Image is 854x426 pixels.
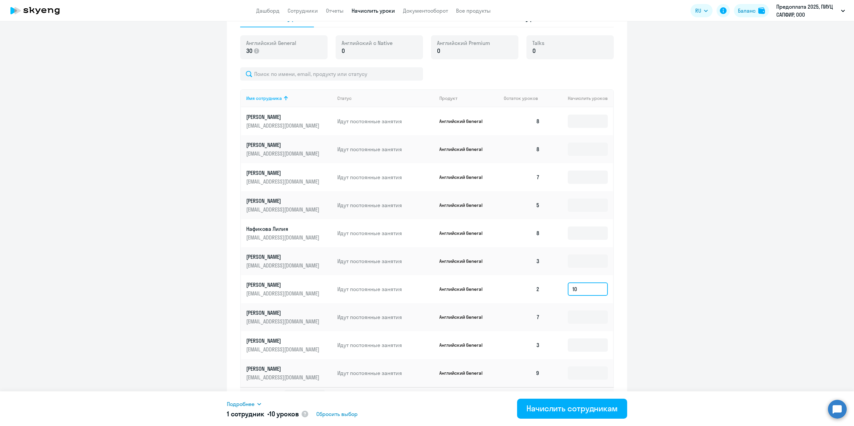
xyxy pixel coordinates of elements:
p: [PERSON_NAME] [246,253,321,260]
p: [EMAIL_ADDRESS][DOMAIN_NAME] [246,234,321,241]
a: Все продукты [456,7,491,14]
p: Нафикова Лилия [246,225,321,232]
p: Английский General [439,202,489,208]
td: 9 [498,359,545,387]
td: 8 [498,219,545,247]
p: [PERSON_NAME] [246,309,321,316]
td: 5 [498,191,545,219]
a: Начислить уроки [352,7,395,14]
p: Английский General [439,314,489,320]
p: Английский General [439,286,489,292]
p: Идут постоянные занятия [337,202,434,209]
p: Идут постоянные занятия [337,369,434,377]
a: Документооборот [403,7,448,14]
td: 8 [498,107,545,135]
div: Баланс [738,7,756,15]
td: 8 [498,135,545,163]
th: Начислить уроков [545,89,613,107]
button: Начислить сотрудникам [517,399,627,419]
div: Имя сотрудника [246,95,282,101]
span: 10 уроков [269,410,299,418]
a: [PERSON_NAME][EMAIL_ADDRESS][DOMAIN_NAME] [246,141,332,157]
p: Идут постоянные занятия [337,285,434,293]
a: [PERSON_NAME][EMAIL_ADDRESS][DOMAIN_NAME] [246,113,332,129]
div: Продукт [439,95,499,101]
button: Балансbalance [734,4,769,17]
span: Английский с Native [342,39,393,47]
p: Английский General [439,174,489,180]
td: 7 [498,163,545,191]
span: Сбросить выбор [316,410,358,418]
td: 3 [498,247,545,275]
p: Предоплата 2025, ПИУЦ САПФИР, ООО [776,3,838,19]
div: Статус [337,95,352,101]
span: Английский General [246,39,296,47]
p: [EMAIL_ADDRESS][DOMAIN_NAME] [246,374,321,381]
div: Статус [337,95,434,101]
a: [PERSON_NAME][EMAIL_ADDRESS][DOMAIN_NAME] [246,337,332,353]
p: [PERSON_NAME] [246,141,321,149]
a: Сотрудники [288,7,318,14]
span: Talks [532,39,544,47]
span: RU [695,7,701,15]
p: Идут постоянные занятия [337,229,434,237]
p: [PERSON_NAME] [246,365,321,372]
p: [PERSON_NAME] [246,197,321,205]
p: [EMAIL_ADDRESS][DOMAIN_NAME] [246,290,321,297]
p: Идут постоянные занятия [337,313,434,321]
span: Подробнее [227,400,255,408]
span: Английский Premium [437,39,490,47]
p: Идут постоянные занятия [337,257,434,265]
p: Английский General [439,370,489,376]
div: Начислить сотрудникам [526,403,618,414]
a: Нафикова Лилия[EMAIL_ADDRESS][DOMAIN_NAME] [246,225,332,241]
a: [PERSON_NAME][EMAIL_ADDRESS][DOMAIN_NAME] [246,169,332,185]
span: 0 [437,47,440,55]
a: [PERSON_NAME][EMAIL_ADDRESS][DOMAIN_NAME] [246,281,332,297]
span: 0 [342,47,345,55]
p: Идут постоянные занятия [337,118,434,125]
a: [PERSON_NAME][EMAIL_ADDRESS][DOMAIN_NAME] [246,197,332,213]
div: Остаток уроков [504,95,545,101]
p: Идут постоянные занятия [337,341,434,349]
p: [PERSON_NAME] [246,281,321,288]
span: 30 [246,47,253,55]
p: [PERSON_NAME] [246,113,321,121]
p: [EMAIL_ADDRESS][DOMAIN_NAME] [246,178,321,185]
p: [EMAIL_ADDRESS][DOMAIN_NAME] [246,150,321,157]
h5: 1 сотрудник • [227,409,299,419]
a: [PERSON_NAME][EMAIL_ADDRESS][DOMAIN_NAME] [246,309,332,325]
a: Дашборд [256,7,280,14]
button: RU [691,4,713,17]
span: 0 [532,47,536,55]
td: 3 [498,331,545,359]
div: Продукт [439,95,457,101]
p: [EMAIL_ADDRESS][DOMAIN_NAME] [246,206,321,213]
p: Английский General [439,118,489,124]
p: [EMAIL_ADDRESS][DOMAIN_NAME] [246,122,321,129]
td: 2 [498,275,545,303]
p: Английский General [439,342,489,348]
span: Остаток уроков [504,95,538,101]
p: [EMAIL_ADDRESS][DOMAIN_NAME] [246,262,321,269]
a: [PERSON_NAME][EMAIL_ADDRESS][DOMAIN_NAME] [246,253,332,269]
a: Отчеты [326,7,344,14]
a: [PERSON_NAME][EMAIL_ADDRESS][DOMAIN_NAME] [246,365,332,381]
td: 7 [498,303,545,331]
button: Предоплата 2025, ПИУЦ САПФИР, ООО [773,3,848,19]
img: balance [758,7,765,14]
p: [PERSON_NAME] [246,169,321,177]
p: Английский General [439,230,489,236]
input: Поиск по имени, email, продукту или статусу [240,67,423,81]
div: Имя сотрудника [246,95,332,101]
p: [EMAIL_ADDRESS][DOMAIN_NAME] [246,318,321,325]
p: [EMAIL_ADDRESS][DOMAIN_NAME] [246,346,321,353]
p: Идут постоянные занятия [337,174,434,181]
p: Английский General [439,146,489,152]
p: Идут постоянные занятия [337,146,434,153]
p: [PERSON_NAME] [246,337,321,344]
p: Английский General [439,258,489,264]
